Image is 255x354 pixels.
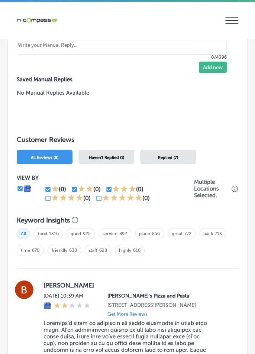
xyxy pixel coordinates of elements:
[99,248,107,253] a: 628
[49,231,59,236] a: 1316
[199,62,227,73] button: Add new
[17,216,70,224] h3: Keyword Insights
[78,185,93,194] div: 2 Stars
[136,186,143,193] div: (0)
[203,231,213,236] a: back
[17,136,238,147] h1: Customer Reviews
[17,41,227,55] textarea: Create your Quick Reply
[139,231,150,236] a: place
[83,231,91,236] a: 925
[184,231,191,236] a: 772
[52,248,67,253] a: friendly
[17,76,238,83] label: Saved Manual Replies
[51,194,83,203] div: 4 Stars
[172,231,183,236] a: great
[142,195,150,202] div: (0)
[69,248,77,253] a: 638
[158,155,178,160] span: Replied (7)
[89,248,97,253] a: staff
[83,195,91,202] div: (0)
[38,231,47,236] a: food
[103,231,117,236] a: service
[89,155,124,160] span: Haven't Replied (1)
[54,302,90,310] div: 2 Stars
[17,17,58,24] img: 660ab0bf-5cc7-4cb8-ba1c-48b5ae0f18e60NCTV_CLogo_TV_Black_-500x88.png
[119,231,127,236] a: 892
[17,175,194,181] p: VIEW BY
[133,248,141,253] a: 616
[17,55,227,60] p: 0/4096
[119,248,131,253] a: highly
[51,185,59,194] div: 1 Star
[43,293,90,299] label: [DATE] 10:39 AM
[107,293,226,299] p: Ronnally's Pizza and Pasta
[93,186,101,193] div: (0)
[17,228,30,239] span: All
[152,231,160,236] a: 856
[21,248,30,253] a: time
[107,311,148,317] p: Get More Reviews
[112,185,136,194] div: 3 Stars
[31,155,58,160] span: All Reviews (8)
[32,248,40,253] a: 670
[43,282,226,289] label: [PERSON_NAME]
[215,231,222,236] a: 713
[59,186,66,193] div: (0)
[102,194,142,203] div: 5 Stars
[107,302,226,308] p: 1560 Woodlane Dr
[194,179,230,199] p: Multiple Locations Selected.
[17,89,238,97] p: No Manual Replies Available
[71,231,81,236] a: good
